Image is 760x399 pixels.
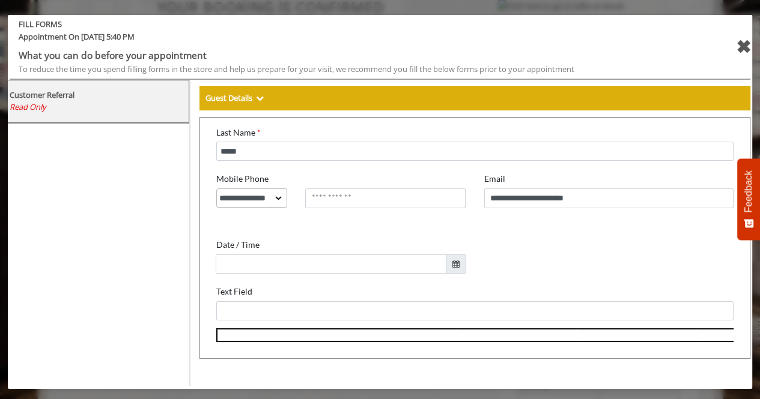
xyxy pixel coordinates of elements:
label: Email [279,45,300,65]
div: close forms [735,32,750,61]
span: Read Only [10,101,46,112]
b: Customer Referral [10,89,74,100]
iframe: formsViewWeb [199,117,751,359]
div: To reduce the time you spend filling forms in the store and help us prepare for your visit, we re... [19,63,678,76]
span: Show [256,92,264,103]
b: What you can do before your appointment [19,49,207,62]
span: Feedback [743,170,754,212]
b: Guest Details [205,92,252,103]
label: Mobile Phone [11,45,63,65]
button: Feedback - Show survey [737,158,760,240]
span: Appointment On [DATE] 5:40 PM [10,31,687,48]
label: Text Field [11,158,47,178]
label: Date / Time [11,111,54,131]
b: FILL FORMS [10,18,687,31]
div: Guest Details Show [199,86,751,111]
